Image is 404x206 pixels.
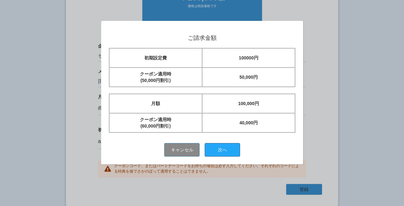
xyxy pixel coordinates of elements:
h1: ご請求金額 [109,35,295,42]
button: キャンセル [164,143,200,157]
td: 40,000円 [202,113,295,132]
td: 初期設定費 [109,48,202,67]
td: 100,000円 [202,94,295,113]
td: クーポン適用時 (50,000円割引) [109,67,202,87]
button: 次へ [205,143,240,157]
td: 50,000円 [202,67,295,87]
td: 100000円 [202,48,295,67]
td: クーポン適用時 (60,000円割引) [109,113,202,132]
td: 月額 [109,94,202,113]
